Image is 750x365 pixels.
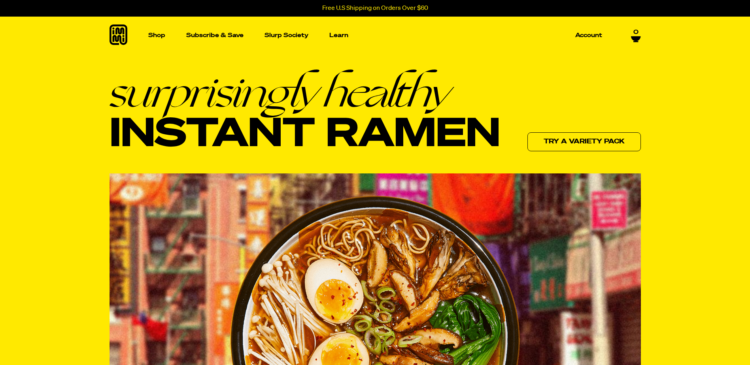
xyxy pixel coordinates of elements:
[148,32,165,38] p: Shop
[326,17,351,54] a: Learn
[329,32,348,38] p: Learn
[572,29,605,41] a: Account
[575,32,602,38] p: Account
[261,29,312,41] a: Slurp Society
[322,5,428,12] p: Free U.S Shipping on Orders Over $60
[110,70,500,113] em: surprisingly healthy
[110,70,500,157] h1: Instant Ramen
[183,29,247,41] a: Subscribe & Save
[264,32,308,38] p: Slurp Society
[527,132,641,151] a: Try a variety pack
[145,17,168,54] a: Shop
[145,17,605,54] nav: Main navigation
[633,28,639,35] span: 0
[631,28,641,41] a: 0
[186,32,244,38] p: Subscribe & Save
